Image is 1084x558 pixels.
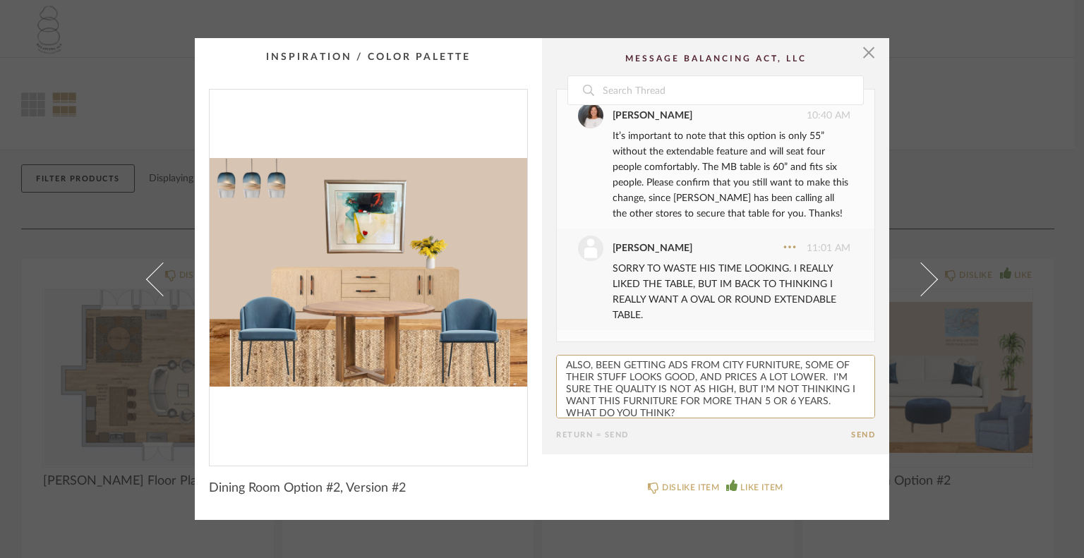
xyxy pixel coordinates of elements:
div: It’s important to note that this option is only 55” without the extendable feature and will seat ... [613,128,850,222]
img: PEGGY HERRMANN [578,103,603,128]
div: SORRY TO WASTE HIS TIME LOOKING. I REALLY LIKED THE TABLE, BUT IM BACK TO THINKING I REALLY WANT ... [613,261,850,323]
div: 10:40 AM [578,103,850,128]
button: Send [851,430,875,439]
div: [PERSON_NAME] [613,108,692,123]
div: DISLIKE ITEM [662,480,719,495]
div: [PERSON_NAME] [613,241,692,256]
div: LIKE ITEM [740,480,783,495]
img: 4a077721-43ce-4654-a005-4cf2731bc6e9_1000x1000.jpg [210,90,527,454]
input: Search Thread [601,76,863,104]
div: 0 [210,90,527,454]
button: Close [855,38,883,66]
span: Dining Room Option #2, Version #2 [209,480,406,496]
div: 11:01 AM [578,236,850,261]
div: Return = Send [556,430,851,439]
